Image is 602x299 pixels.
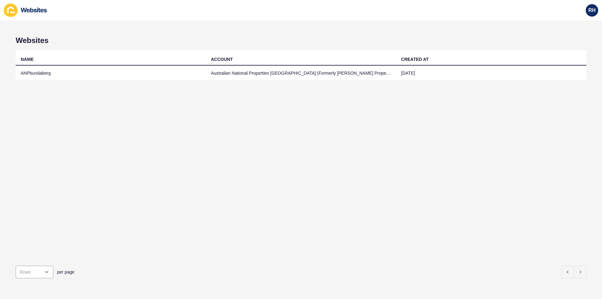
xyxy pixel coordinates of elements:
[16,66,206,81] td: ANPbundaberg
[21,56,34,62] div: NAME
[206,66,396,81] td: Australian National Properties [GEOGRAPHIC_DATA] (Formerly [PERSON_NAME] Property Co - ANPALLWINR...
[396,66,586,81] td: [DATE]
[211,56,233,62] div: ACCOUNT
[588,7,595,13] span: RH
[401,56,429,62] div: CREATED AT
[57,269,74,275] span: per page
[16,36,586,45] h1: Websites
[16,266,53,278] div: open menu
